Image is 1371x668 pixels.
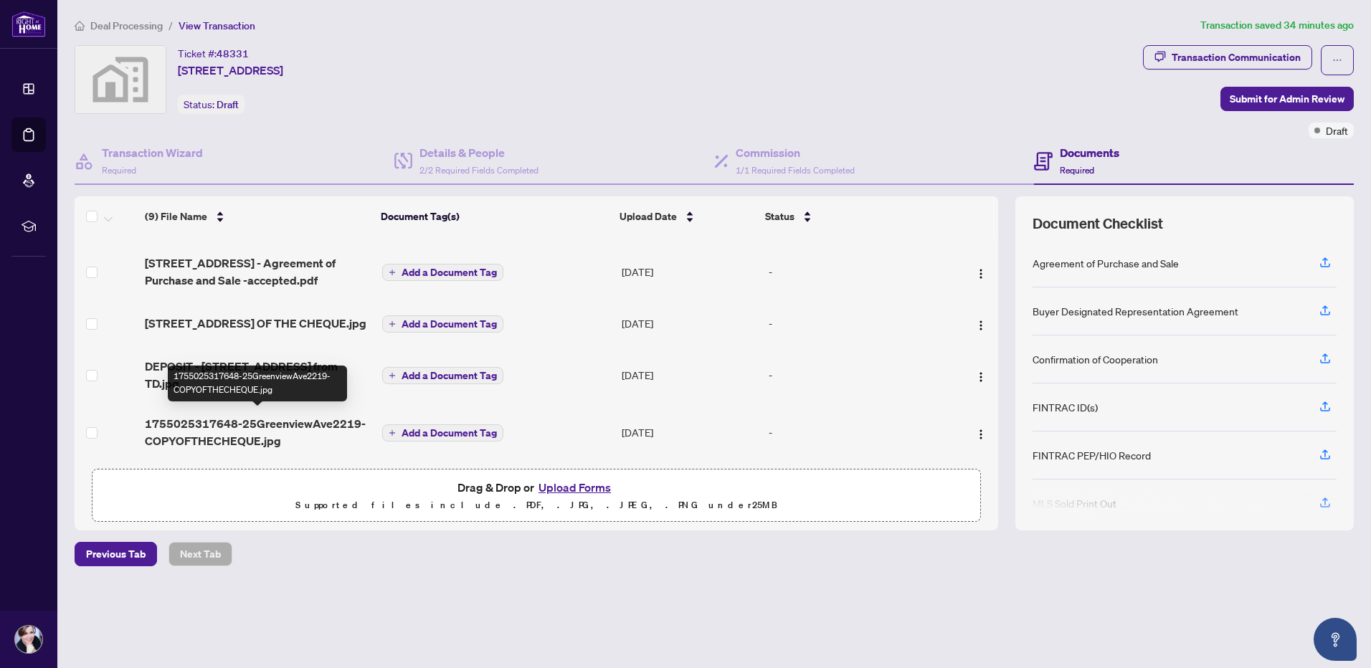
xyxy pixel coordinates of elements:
h4: Documents [1060,144,1119,161]
button: Next Tab [169,542,232,566]
span: Submit for Admin Review [1230,87,1344,110]
span: Drag & Drop or [457,478,615,497]
img: logo [11,11,46,37]
td: [DATE] [616,346,763,404]
td: [DATE] [616,404,763,461]
span: (9) File Name [145,209,207,224]
th: (9) File Name [139,196,376,237]
h4: Details & People [419,144,539,161]
li: / [169,17,173,34]
div: 1755025317648-25GreenviewAve2219-COPYOFTHECHEQUE.jpg [168,366,347,401]
span: Add a Document Tag [402,319,497,329]
div: - [769,264,941,280]
img: Logo [975,429,987,440]
button: Add a Document Tag [382,315,503,333]
span: plus [389,429,396,436]
div: FINTRAC PEP/HIO Record [1033,447,1151,463]
h4: Commission [736,144,855,161]
img: Logo [975,320,987,331]
button: Logo [969,363,992,386]
div: - [769,367,941,383]
button: Open asap [1314,618,1357,661]
div: - [769,424,941,440]
span: Required [102,165,136,176]
img: Profile Icon [15,626,42,653]
h4: Transaction Wizard [102,144,203,161]
span: Drag & Drop orUpload FormsSupported files include .PDF, .JPG, .JPEG, .PNG under25MB [92,469,980,523]
div: Confirmation of Cooperation [1033,351,1158,367]
div: Status: [178,95,245,114]
span: Add a Document Tag [402,267,497,277]
span: Upload Date [620,209,677,224]
img: Logo [975,268,987,280]
span: Document Checklist [1033,214,1163,234]
article: Transaction saved 34 minutes ago [1200,17,1354,34]
button: Add a Document Tag [382,424,503,442]
button: Add a Document Tag [382,264,503,281]
div: - [769,315,941,331]
span: View Transaction [179,19,255,32]
div: Buyer Designated Representation Agreement [1033,303,1238,319]
th: Document Tag(s) [375,196,614,237]
span: 2/2 Required Fields Completed [419,165,539,176]
span: ellipsis [1332,55,1342,65]
button: Transaction Communication [1143,45,1312,70]
button: Add a Document Tag [382,424,503,442]
span: plus [389,372,396,379]
span: 48331 [217,47,249,60]
button: Upload Forms [534,478,615,497]
div: Agreement of Purchase and Sale [1033,255,1179,271]
td: [DATE] [616,243,763,300]
button: Add a Document Tag [382,367,503,384]
span: [STREET_ADDRESS] [178,62,283,79]
span: home [75,21,85,31]
span: Add a Document Tag [402,371,497,381]
span: Draft [1326,123,1348,138]
span: [STREET_ADDRESS] - Agreement of Purchase and Sale -accepted.pdf [145,254,371,289]
button: Logo [969,260,992,283]
button: Submit for Admin Review [1220,87,1354,111]
span: [STREET_ADDRESS] OF THE CHEQUE.jpg [145,315,366,332]
button: Previous Tab [75,542,157,566]
span: DEPOSIT - [STREET_ADDRESS] from TD.jpg [145,358,371,392]
span: 1/1 Required Fields Completed [736,165,855,176]
span: Draft [217,98,239,111]
span: Deal Processing [90,19,163,32]
div: FINTRAC ID(s) [1033,399,1098,415]
img: Logo [975,371,987,383]
button: Add a Document Tag [382,315,503,333]
span: Previous Tab [86,543,146,566]
th: Status [759,196,942,237]
span: Add a Document Tag [402,428,497,438]
td: [DATE] [616,300,763,346]
button: Logo [969,312,992,335]
th: Upload Date [614,196,760,237]
div: Transaction Communication [1172,46,1301,69]
span: plus [389,269,396,276]
p: Supported files include .PDF, .JPG, .JPEG, .PNG under 25 MB [101,497,972,514]
button: Logo [969,421,992,444]
div: Ticket #: [178,45,249,62]
span: plus [389,320,396,328]
img: svg%3e [75,46,166,113]
button: Add a Document Tag [382,263,503,282]
button: Add a Document Tag [382,366,503,385]
span: 1755025317648-25GreenviewAve2219-COPYOFTHECHEQUE.jpg [145,415,371,449]
span: Required [1060,165,1094,176]
span: Status [765,209,794,224]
